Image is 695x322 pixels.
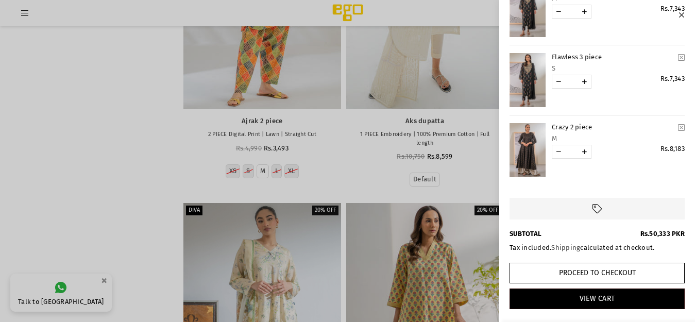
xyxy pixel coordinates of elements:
span: Rs.7,343 [660,5,685,12]
button: Close [675,8,687,21]
b: SUBTOTAL [510,230,541,239]
quantity-input: Quantity [552,75,591,89]
quantity-input: Quantity [552,5,591,19]
span: Rs.8,183 [660,145,685,152]
a: Shipping [551,244,580,251]
quantity-input: Quantity [552,145,591,159]
span: Rs.50,333 PKR [640,230,685,238]
a: Flawless 3 piece [552,53,674,62]
div: Tax included. calculated at checkout. [510,244,685,252]
div: S [552,64,685,72]
button: Proceed to Checkout [510,263,685,283]
a: Crazy 2 piece [552,123,674,132]
span: Rs.7,343 [660,75,685,82]
a: View Cart [510,289,685,309]
div: M [552,134,685,142]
